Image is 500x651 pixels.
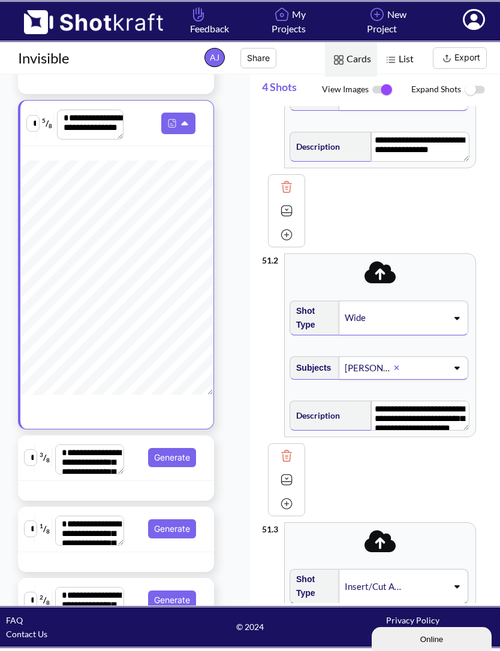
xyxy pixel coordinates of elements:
[383,52,399,68] img: List Icon
[290,137,340,156] span: Description
[40,114,54,133] span: /
[46,457,50,464] span: 8
[46,528,50,535] span: 8
[40,522,43,529] span: 1
[164,116,180,131] img: Pdf Icon
[433,47,487,69] button: Export
[278,202,296,220] img: Expand Icon
[40,451,43,458] span: 3
[377,43,420,77] span: List
[278,495,296,513] img: Add Icon
[40,594,43,601] span: 2
[367,4,387,25] img: Add Icon
[204,48,225,67] span: AJ
[369,77,396,102] img: ToggleOn Icon
[38,448,52,467] span: /
[6,629,47,639] a: Contact Us
[325,43,377,77] span: Cards
[332,627,494,641] div: Terms of Use
[278,471,296,489] img: Expand Icon
[190,7,242,35] span: Feedback
[278,447,296,465] img: Trash Icon
[290,358,331,378] span: Subjects
[461,77,488,103] img: ToggleOff Icon
[272,4,292,25] img: Home Icon
[290,301,333,335] span: Shot Type
[344,310,403,326] div: Wide
[372,625,494,651] iframe: chat widget
[290,405,340,425] span: Description
[262,74,322,106] span: 4 Shots
[322,77,411,102] span: View Images
[331,52,347,68] img: Card Icon
[38,591,52,610] span: /
[168,620,331,634] span: © 2024
[344,360,394,376] div: [PERSON_NAME]
[262,516,278,536] div: 51 . 3
[148,519,196,538] button: Generate
[46,599,50,607] span: 8
[6,615,23,625] a: FAQ
[278,226,296,244] img: Add Icon
[290,570,333,603] span: Shot Type
[42,117,46,124] span: 5
[240,48,276,68] button: Share
[38,519,52,538] span: /
[49,122,52,129] span: 8
[278,178,296,196] img: Trash Icon
[344,579,403,595] div: Insert/Cut Away
[332,613,494,627] div: Privacy Policy
[262,247,278,267] div: 51 . 2
[190,4,207,25] img: Hand Icon
[439,51,454,66] img: Export Icon
[148,591,196,610] button: Generate
[148,448,196,467] button: Generate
